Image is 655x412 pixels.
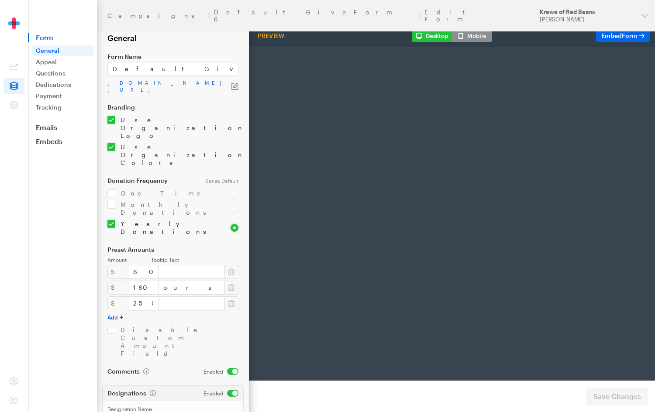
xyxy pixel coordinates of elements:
[107,104,238,111] label: Branding
[601,32,638,39] span: Embed
[540,8,634,16] div: Krewe of Red Beans
[200,177,244,184] div: Set as Default
[107,79,231,93] a: [DOMAIN_NAME][URL]
[32,68,93,79] a: Questions
[254,32,288,40] div: Preview
[596,30,650,42] a: EmbedForm
[115,143,238,167] label: Use Organization Colors
[452,30,492,42] button: Mobile
[107,257,151,263] label: Amount
[533,3,655,28] button: Krewe of Red Beans [PERSON_NAME]
[28,123,97,132] a: Emails
[107,246,238,253] label: Preset Amounts
[32,91,93,101] a: Payment
[540,16,634,23] div: [PERSON_NAME]
[32,79,93,90] a: Dedications
[28,137,97,146] a: Embeds
[32,102,93,113] a: Tracking
[107,53,238,60] label: Form Name
[107,265,128,279] div: $
[107,314,123,321] button: Add
[107,281,128,295] div: $
[115,116,238,140] label: Use Organization Logo
[622,32,638,39] span: Form
[107,33,238,43] h2: General
[151,257,238,263] label: Tooltip Text
[32,57,93,67] a: Appeal
[107,177,195,184] label: Donation Frequency
[107,296,128,310] div: $
[107,368,149,375] label: Comments
[214,9,414,23] a: Default GiveForm 6
[107,390,193,397] div: Designations
[107,12,204,19] a: Campaigns
[28,33,97,42] span: Form
[32,45,93,56] a: General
